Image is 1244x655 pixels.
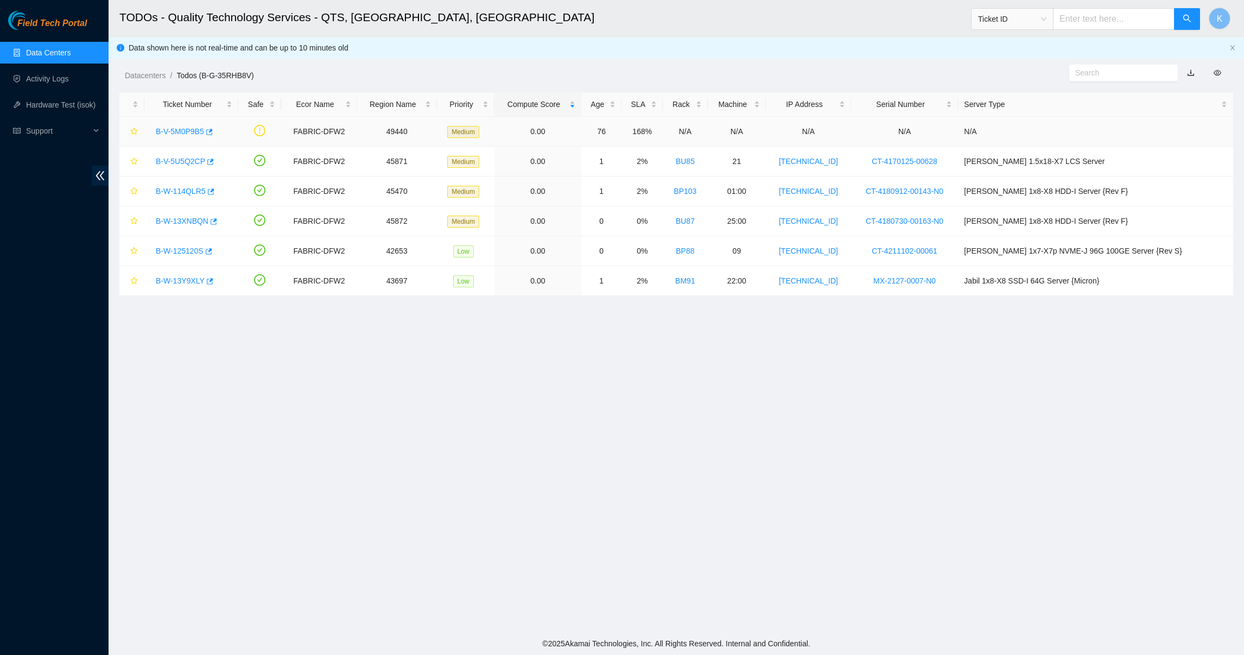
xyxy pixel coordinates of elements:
a: [TECHNICAL_ID] [779,187,838,196]
td: 22:00 [708,266,766,296]
input: Enter text here... [1053,8,1175,30]
span: star [130,247,138,256]
span: star [130,217,138,226]
a: BU87 [676,217,695,225]
button: star [125,272,138,289]
a: [TECHNICAL_ID] [779,157,838,166]
a: BP88 [676,247,694,255]
a: BM91 [675,276,695,285]
a: CT-4211102-00061 [872,247,937,255]
td: FABRIC-DFW2 [281,236,357,266]
span: Medium [447,216,479,228]
td: [PERSON_NAME] 1.5x18-X7 LCS Server [958,147,1233,177]
button: star [125,153,138,170]
td: 09 [708,236,766,266]
span: eye [1214,69,1221,77]
a: BU85 [676,157,695,166]
td: N/A [663,117,707,147]
span: read [13,127,21,135]
a: Akamai TechnologiesField Tech Portal [8,20,87,34]
td: N/A [708,117,766,147]
td: 1 [581,177,621,206]
a: download [1187,68,1195,77]
span: star [130,158,138,166]
button: download [1179,64,1203,81]
span: Field Tech Portal [17,18,87,29]
a: B-W-125120S [156,247,204,255]
td: 49440 [357,117,437,147]
td: 0.00 [494,117,582,147]
button: K [1209,8,1230,29]
span: close [1229,45,1236,51]
span: star [130,277,138,286]
td: 0.00 [494,206,582,236]
span: Medium [447,186,479,198]
td: 0.00 [494,266,582,296]
a: Data Centers [26,48,71,57]
td: 76 [581,117,621,147]
td: 2% [621,177,663,206]
span: Low [453,275,474,287]
td: 2% [621,266,663,296]
button: star [125,182,138,200]
span: search [1183,14,1191,24]
td: 0 [581,206,621,236]
span: check-circle [254,244,265,256]
span: exclamation-circle [254,125,265,136]
td: FABRIC-DFW2 [281,117,357,147]
td: 0.00 [494,147,582,177]
td: FABRIC-DFW2 [281,177,357,206]
a: CT-4180912-00143-N0 [866,187,943,196]
td: 0% [621,206,663,236]
a: B-V-5U5Q2CP [156,157,205,166]
a: B-W-13Y9XLY [156,276,205,285]
td: [PERSON_NAME] 1x8-X8 HDD-I Server {Rev F} [958,206,1233,236]
span: star [130,128,138,136]
span: Support [26,120,90,142]
td: 1 [581,147,621,177]
td: [PERSON_NAME] 1x7-X7p NVME-J 96G 100GE Server {Rev S} [958,236,1233,266]
td: 21 [708,147,766,177]
a: B-W-13XNBQN [156,217,208,225]
button: close [1229,45,1236,52]
img: Akamai Technologies [8,11,55,30]
a: Hardware Test (isok) [26,100,96,109]
a: B-W-114QLR5 [156,187,206,196]
a: CT-4180730-00163-N0 [866,217,943,225]
a: [TECHNICAL_ID] [779,247,838,255]
span: star [130,187,138,196]
span: Medium [447,126,479,138]
a: [TECHNICAL_ID] [779,276,838,285]
a: Todos (B-G-35RHB8V) [176,71,253,80]
td: 168% [621,117,663,147]
a: CT-4170125-00628 [872,157,937,166]
td: [PERSON_NAME] 1x8-X8 HDD-I Server {Rev F} [958,177,1233,206]
td: 1 [581,266,621,296]
td: FABRIC-DFW2 [281,147,357,177]
td: 0.00 [494,177,582,206]
span: / [170,71,172,80]
span: check-circle [254,215,265,226]
button: star [125,212,138,230]
td: 0.00 [494,236,582,266]
td: 45872 [357,206,437,236]
a: MX-2127-0007-N0 [873,276,936,285]
td: 0 [581,236,621,266]
button: search [1174,8,1200,30]
a: B-V-5M0P9B5 [156,127,204,136]
span: Medium [447,156,479,168]
span: double-left [92,166,109,186]
td: 45470 [357,177,437,206]
td: 25:00 [708,206,766,236]
td: 43697 [357,266,437,296]
span: check-circle [254,185,265,196]
button: star [125,242,138,260]
span: check-circle [254,274,265,286]
td: FABRIC-DFW2 [281,266,357,296]
a: Activity Logs [26,74,69,83]
span: Low [453,245,474,257]
td: 0% [621,236,663,266]
td: 45871 [357,147,437,177]
button: star [125,123,138,140]
td: 42653 [357,236,437,266]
